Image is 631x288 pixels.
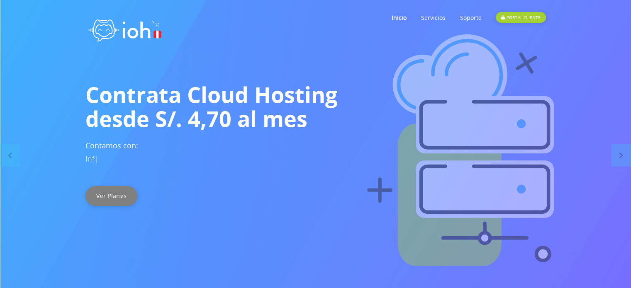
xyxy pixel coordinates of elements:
[85,154,94,164] span: Inf
[85,139,546,165] h3: Contamos con:
[496,1,546,34] a: PORTAL CLIENTE
[85,10,164,47] img: logo ioh
[94,154,98,164] span: |
[421,1,445,34] a: Servicios
[85,186,137,206] a: Ver Planes
[460,1,481,34] a: Soporte
[85,82,546,131] h1: Contrata Cloud Hosting desde S/. 4,70 al mes
[391,1,406,34] a: Inicio
[496,12,546,23] div: PORTAL CLIENTE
